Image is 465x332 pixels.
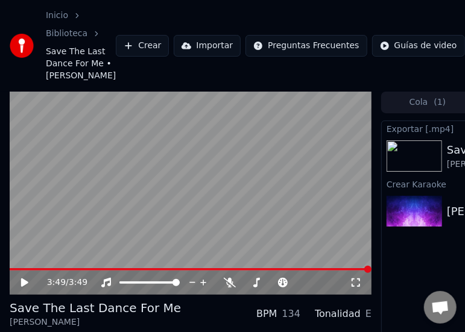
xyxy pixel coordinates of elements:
[365,307,372,321] div: E
[46,28,87,40] a: Biblioteca
[46,46,116,82] span: Save The Last Dance For Me • [PERSON_NAME]
[46,10,116,82] nav: breadcrumb
[174,35,241,57] button: Importar
[315,307,361,321] div: Tonalidad
[47,277,66,289] span: 3:49
[245,35,367,57] button: Preguntas Frecuentes
[46,10,68,22] a: Inicio
[69,277,87,289] span: 3:49
[116,35,169,57] button: Crear
[282,307,301,321] div: 134
[47,277,76,289] div: /
[372,35,465,57] button: Guías de video
[10,316,181,328] div: [PERSON_NAME]
[10,299,181,316] div: Save The Last Dance For Me
[434,96,446,108] span: ( 1 )
[424,291,457,324] div: Chat abierto
[10,34,34,58] img: youka
[256,307,277,321] div: BPM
